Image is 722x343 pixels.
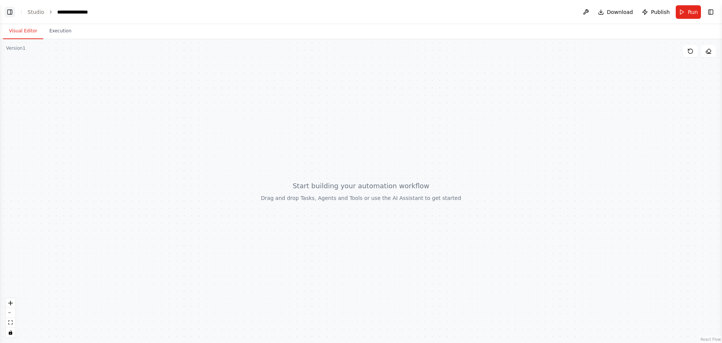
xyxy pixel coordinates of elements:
button: Show left sidebar [5,7,15,17]
button: Download [595,5,636,19]
nav: breadcrumb [27,8,94,16]
button: zoom out [6,308,15,318]
button: Show right sidebar [705,7,716,17]
button: Run [676,5,701,19]
a: React Flow attribution [701,337,721,341]
span: Publish [651,8,670,16]
span: Run [688,8,698,16]
span: Download [607,8,633,16]
button: Execution [43,23,77,39]
button: fit view [6,318,15,328]
div: Version 1 [6,45,26,51]
button: toggle interactivity [6,328,15,337]
div: React Flow controls [6,298,15,337]
button: Visual Editor [3,23,43,39]
a: Studio [27,9,44,15]
button: zoom in [6,298,15,308]
button: Publish [639,5,673,19]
